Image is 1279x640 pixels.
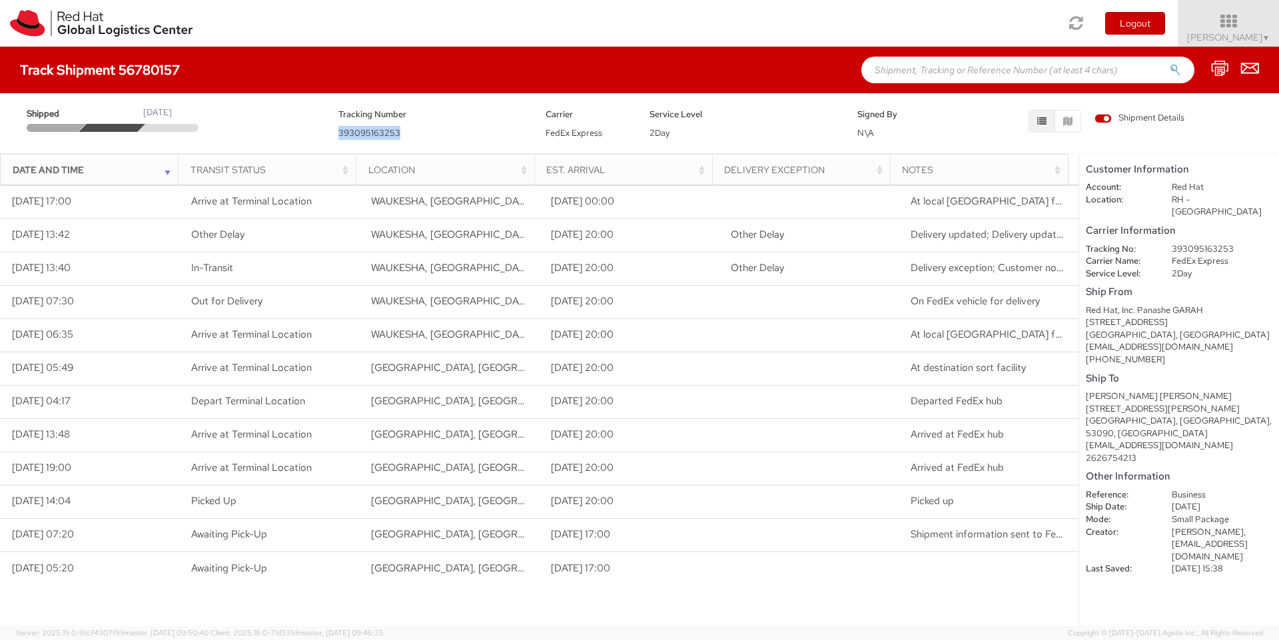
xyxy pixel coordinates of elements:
[191,428,312,441] span: Arrive at Terminal Location
[1086,316,1272,329] div: [STREET_ADDRESS]
[1076,563,1162,575] dt: Last Saved:
[1076,194,1162,206] dt: Location:
[1076,255,1162,268] dt: Carrier Name:
[539,185,719,218] td: [DATE] 00:00
[1094,112,1184,127] label: Shipment Details
[191,394,305,408] span: Depart Terminal Location
[1086,225,1272,236] h5: Carrier Information
[1094,112,1184,125] span: Shipment Details
[371,394,687,408] span: MEMPHIS, TN, US
[191,261,233,274] span: In-Transit
[911,394,1003,408] span: Departed FedEx hub
[300,628,384,637] span: master, [DATE] 09:46:25
[1086,452,1272,465] div: 2626754213
[13,163,175,176] div: Date and Time
[191,328,312,341] span: Arrive at Terminal Location
[539,218,719,252] td: [DATE] 20:00
[191,228,244,241] span: Other Delay
[338,110,526,119] h5: Tracking Number
[546,110,630,119] h5: Carrier
[191,194,312,208] span: Arrive at Terminal Location
[20,63,180,77] h4: Track Shipment 56780157
[911,361,1026,374] span: At destination sort facility
[371,361,687,374] span: MILWAUKEE, WI, US
[539,352,719,385] td: [DATE] 20:00
[539,518,719,551] td: [DATE] 17:00
[1076,501,1162,513] dt: Ship Date:
[911,527,1072,541] span: Shipment information sent to FedEx
[546,163,708,176] div: Est. Arrival
[649,127,669,139] span: 2Day
[1086,304,1272,317] div: Red Hat, Inc. Panashe GARAH
[724,163,886,176] div: Delivery Exception
[1172,526,1246,537] span: [PERSON_NAME],
[1068,628,1263,639] span: Copyright © [DATE]-[DATE] Agistix Inc., All Rights Reserved
[1086,164,1272,175] h5: Customer Information
[911,228,1068,241] span: Delivery updated; Delivery updated
[371,527,687,541] span: RALEIGH, NC, US
[191,361,312,374] span: Arrive at Terminal Location
[27,108,84,121] span: Shipped
[10,10,193,37] img: rh-logistics-00dfa346123c4ec078e1.svg
[125,628,209,637] span: master, [DATE] 09:50:40
[371,328,639,341] span: WAUKESHA, WI, US
[191,527,267,541] span: Awaiting Pick-Up
[902,163,1064,176] div: Notes
[1086,390,1272,403] div: [PERSON_NAME] [PERSON_NAME]
[911,428,1004,441] span: Arrived at FedEx hub
[649,110,837,119] h5: Service Level
[911,261,1186,274] span: Delivery exception; Customer not available or business closed
[1076,268,1162,280] dt: Service Level:
[911,294,1040,308] span: On FedEx vehicle for delivery
[1076,526,1162,539] dt: Creator:
[211,628,384,637] span: Client: 2025.18.0-71d3358
[861,57,1194,83] input: Shipment, Tracking or Reference Number (at least 4 chars)
[1086,415,1272,440] div: [GEOGRAPHIC_DATA], [GEOGRAPHIC_DATA], 53090, [GEOGRAPHIC_DATA]
[371,461,687,474] span: RALEIGH, NC, US
[338,127,400,139] span: 393095163253
[143,107,172,119] div: [DATE]
[1086,373,1272,384] h5: Ship To
[539,285,719,318] td: [DATE] 20:00
[16,628,209,637] span: Server: 2025.19.0-91c74307f99
[1086,440,1272,452] div: [EMAIL_ADDRESS][DOMAIN_NAME]
[1076,243,1162,256] dt: Tracking No:
[371,428,687,441] span: MEMPHIS, TN, US
[911,194,1080,208] span: At local FedEx facility
[371,294,639,308] span: WAUKESHA, WI, US
[731,261,784,274] span: Other Delay
[371,228,639,241] span: WAUKESHA, WI, US
[1086,329,1272,342] div: [GEOGRAPHIC_DATA], [GEOGRAPHIC_DATA]
[731,228,784,241] span: Other Delay
[1086,286,1272,298] h5: Ship From
[191,461,312,474] span: Arrive at Terminal Location
[857,127,874,139] span: N\A
[371,261,639,274] span: WAUKESHA, WI, US
[1076,181,1162,194] dt: Account:
[911,494,954,507] span: Picked up
[539,418,719,452] td: [DATE] 20:00
[539,485,719,518] td: [DATE] 20:00
[1086,354,1272,366] div: [PHONE_NUMBER]
[191,561,267,575] span: Awaiting Pick-Up
[1086,471,1272,482] h5: Other Information
[191,494,236,507] span: Picked Up
[857,110,941,119] h5: Signed By
[539,252,719,285] td: [DATE] 20:00
[1105,12,1165,35] button: Logout
[368,163,530,176] div: Location
[191,294,262,308] span: Out for Delivery
[191,163,352,176] div: Transit Status
[1076,489,1162,501] dt: Reference:
[911,328,1080,341] span: At local FedEx facility
[546,127,602,139] span: FedEx Express
[539,452,719,485] td: [DATE] 20:00
[1086,403,1272,416] div: [STREET_ADDRESS][PERSON_NAME]
[911,461,1004,474] span: Arrived at FedEx hub
[539,385,719,418] td: [DATE] 20:00
[1076,513,1162,526] dt: Mode:
[539,318,719,352] td: [DATE] 20:00
[1262,33,1270,43] span: ▼
[1187,31,1270,43] span: [PERSON_NAME]
[371,561,687,575] span: RALEIGH, NC, US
